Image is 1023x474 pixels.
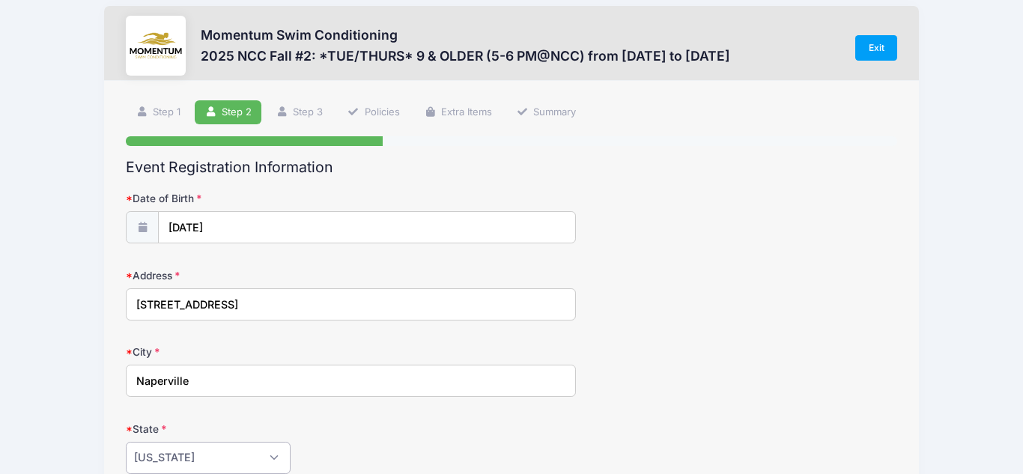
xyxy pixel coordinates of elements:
label: Date of Birth [126,191,383,206]
a: Step 1 [126,100,190,125]
label: State [126,422,383,437]
label: City [126,344,383,359]
a: Exit [855,35,897,61]
h3: 2025 NCC Fall #2: *TUE/THURS* 9 & OLDER (5-6 PM@NCC) from [DATE] to [DATE] [201,48,730,64]
a: Step 2 [195,100,261,125]
input: mm/dd/yyyy [158,211,575,243]
label: Address [126,268,383,283]
h2: Event Registration Information [126,159,897,176]
h3: Momentum Swim Conditioning [201,27,730,43]
a: Step 3 [267,100,333,125]
a: Summary [506,100,586,125]
a: Extra Items [414,100,502,125]
a: Policies [338,100,410,125]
